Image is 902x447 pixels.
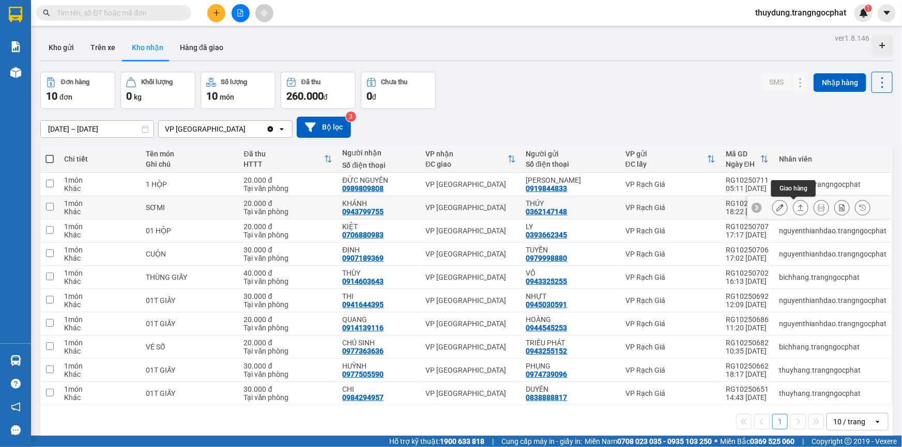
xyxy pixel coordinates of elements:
div: TRIỀU PHÁT [526,339,615,347]
div: thuyhang.trangngocphat [779,389,886,397]
div: TUYỀN [526,246,615,254]
span: 1 [866,5,870,12]
span: copyright [845,438,852,445]
div: VP [GEOGRAPHIC_DATA] [425,273,515,281]
div: SƠMI [146,203,233,212]
div: RG10250651 [726,385,769,393]
div: HÙNG PHONG [526,176,615,184]
div: 1 món [64,222,135,231]
div: 0984294957 [343,393,384,402]
strong: 0369 525 060 [750,437,794,445]
div: 12:09 [DATE] [726,300,769,309]
div: bichhang.trangngocphat [779,273,886,281]
span: Cung cấp máy in - giấy in: [501,436,582,447]
div: Tạo kho hàng mới [872,35,893,56]
div: Chưa thu [381,78,408,86]
div: Mã GD [726,150,760,158]
div: Số điện thoại [343,161,416,169]
div: Tại văn phòng [244,184,332,193]
div: VP Rạch Giá [625,320,715,328]
div: VP Rạch Giá [625,366,715,374]
div: 05:11 [DATE] [726,184,769,193]
th: Toggle SortBy [721,146,774,173]
span: Miền Bắc [720,436,794,447]
img: warehouse-icon [10,355,21,366]
div: VP [GEOGRAPHIC_DATA] [425,250,515,258]
span: file-add [237,9,244,17]
input: Selected VP Hà Tiên. [247,124,248,134]
div: KIỆT [343,222,416,231]
div: 0944545253 [526,324,568,332]
strong: 1900 633 818 [440,437,484,445]
div: 0943799755 [343,207,384,216]
button: file-add [232,4,250,22]
div: 17:17 [DATE] [726,231,769,239]
button: Khối lượng0kg [120,72,195,109]
div: RG10250707 [726,222,769,231]
button: Hàng đã giao [172,35,232,60]
div: VP Rạch Giá [625,180,715,188]
div: Tại văn phòng [244,231,332,239]
svg: open [874,418,882,426]
div: Khác [64,393,135,402]
div: 16:13 [DATE] [726,277,769,285]
div: Khác [64,184,135,193]
div: RG10250686 [726,315,769,324]
div: 0362147148 [526,207,568,216]
span: 0 [366,90,372,102]
span: thuydung.trangngocphat [747,6,854,19]
div: VP [GEOGRAPHIC_DATA] [425,296,515,305]
div: nguyenthianhdao.trangngocphat [779,227,886,235]
div: CHI [343,385,416,393]
div: 10 / trang [833,417,865,427]
div: 18:17 [DATE] [726,370,769,378]
div: VP [GEOGRAPHIC_DATA] [425,366,515,374]
div: Khác [64,324,135,332]
div: RG10250702 [726,269,769,277]
th: Toggle SortBy [620,146,721,173]
div: CHÚ SINH [343,339,416,347]
div: VP Rạch Giá [625,273,715,281]
div: 0974739096 [526,370,568,378]
div: 0941644395 [343,300,384,309]
span: aim [261,9,268,17]
div: Tên món [146,150,233,158]
div: Đã thu [301,78,320,86]
div: LY [526,222,615,231]
div: 0977505590 [343,370,384,378]
span: 10 [206,90,218,102]
strong: 0708 023 035 - 0935 103 250 [617,437,712,445]
span: | [492,436,494,447]
span: | [802,436,804,447]
div: 40.000 đ [244,269,332,277]
span: 260.000 [286,90,324,102]
img: warehouse-icon [10,67,21,78]
div: nguyenthianhdao.trangngocphat [779,320,886,328]
button: Trên xe [82,35,124,60]
div: 0914139116 [343,324,384,332]
div: Tại văn phòng [244,347,332,355]
div: 30.000 đ [244,246,332,254]
div: Ghi chú [146,160,233,168]
div: RG10250706 [726,246,769,254]
div: 01T GIẤY [146,389,233,397]
div: VP [GEOGRAPHIC_DATA] [425,227,515,235]
div: 0393662345 [526,231,568,239]
div: QUANG [343,315,416,324]
div: 0977363636 [343,347,384,355]
div: 1 món [64,246,135,254]
div: RG10250708 [726,199,769,207]
div: Đơn hàng [61,78,89,86]
div: 20.000 đ [244,315,332,324]
div: RG10250692 [726,292,769,300]
div: RG10250682 [726,339,769,347]
div: Ngày ĐH [726,160,760,168]
div: 01T GIẤY [146,320,233,328]
button: Bộ lọc [297,117,351,138]
div: 1 món [64,385,135,393]
div: 01T GIẤY [146,296,233,305]
button: Nhập hàng [814,73,866,92]
div: VP Rạch Giá [625,227,715,235]
div: Khác [64,254,135,262]
img: solution-icon [10,41,21,52]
